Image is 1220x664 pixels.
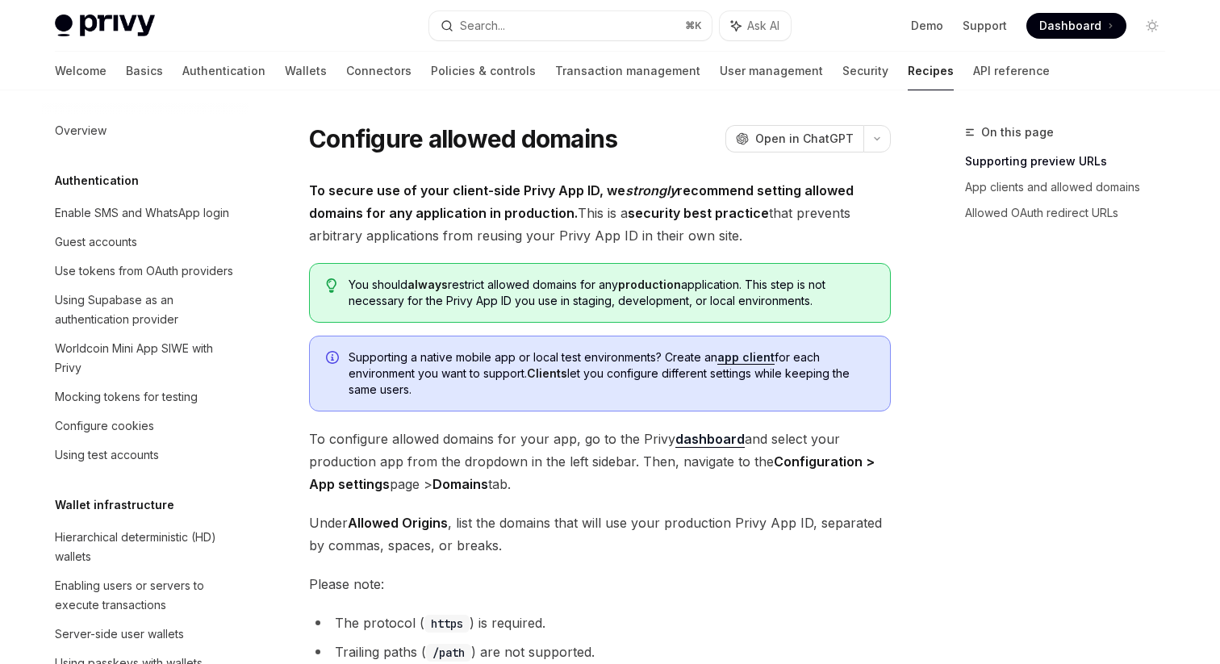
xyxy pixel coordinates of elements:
a: Demo [911,18,943,34]
span: Open in ChatGPT [755,131,854,147]
div: Hierarchical deterministic (HD) wallets [55,528,239,566]
button: Open in ChatGPT [725,125,863,152]
strong: production [618,278,681,291]
li: The protocol ( ) is required. [309,612,891,634]
a: dashboard [675,431,745,448]
button: Search...⌘K [429,11,712,40]
button: Ask AI [720,11,791,40]
a: Enable SMS and WhatsApp login [42,198,249,228]
a: Using Supabase as an authentication provider [42,286,249,334]
span: Please note: [309,573,891,595]
a: Transaction management [555,52,700,90]
em: strongly [625,182,677,198]
div: Enabling users or servers to execute transactions [55,576,239,615]
a: Worldcoin Mini App SIWE with Privy [42,334,249,382]
a: app client [717,350,775,365]
a: Supporting preview URLs [965,148,1178,174]
div: Server-side user wallets [55,624,184,644]
span: You should restrict allowed domains for any application. This step is not necessary for the Privy... [349,277,874,309]
strong: To secure use of your client-side Privy App ID, we recommend setting allowed domains for any appl... [309,182,854,221]
div: Worldcoin Mini App SIWE with Privy [55,339,239,378]
strong: always [407,278,448,291]
span: Supporting a native mobile app or local test environments? Create an for each environment you wan... [349,349,874,398]
strong: Clients [527,366,567,380]
a: Support [963,18,1007,34]
h1: Configure allowed domains [309,124,617,153]
div: Overview [55,121,107,140]
span: ⌘ K [685,19,702,32]
strong: Allowed Origins [348,515,448,531]
li: Trailing paths ( ) are not supported. [309,641,891,663]
a: Guest accounts [42,228,249,257]
div: Guest accounts [55,232,137,252]
div: Using Supabase as an authentication provider [55,290,239,329]
a: Using test accounts [42,441,249,470]
span: Ask AI [747,18,779,34]
a: Configure cookies [42,411,249,441]
div: Using test accounts [55,445,159,465]
a: Welcome [55,52,107,90]
code: https [424,615,470,633]
a: Overview [42,116,249,145]
code: /path [426,644,471,662]
a: Allowed OAuth redirect URLs [965,200,1178,226]
a: Wallets [285,52,327,90]
a: User management [720,52,823,90]
svg: Tip [326,278,337,293]
span: Under , list the domains that will use your production Privy App ID, separated by commas, spaces,... [309,512,891,557]
h5: Authentication [55,171,139,190]
span: To configure allowed domains for your app, go to the Privy and select your production app from th... [309,428,891,495]
strong: security best practice [628,205,769,221]
div: Search... [460,16,505,35]
a: Authentication [182,52,265,90]
a: Policies & controls [431,52,536,90]
a: API reference [973,52,1050,90]
span: On this page [981,123,1054,142]
span: This is a that prevents arbitrary applications from reusing your Privy App ID in their own site. [309,179,891,247]
img: light logo [55,15,155,37]
a: App clients and allowed domains [965,174,1178,200]
a: Use tokens from OAuth providers [42,257,249,286]
a: Hierarchical deterministic (HD) wallets [42,523,249,571]
a: Connectors [346,52,412,90]
svg: Info [326,351,342,367]
button: Toggle dark mode [1139,13,1165,39]
a: Server-side user wallets [42,620,249,649]
div: Configure cookies [55,416,154,436]
div: Mocking tokens for testing [55,387,198,407]
div: Use tokens from OAuth providers [55,261,233,281]
a: Dashboard [1026,13,1126,39]
strong: dashboard [675,431,745,447]
span: Dashboard [1039,18,1101,34]
a: Mocking tokens for testing [42,382,249,411]
div: Enable SMS and WhatsApp login [55,203,229,223]
a: Recipes [908,52,954,90]
a: Basics [126,52,163,90]
strong: Domains [432,476,488,492]
a: Security [842,52,888,90]
h5: Wallet infrastructure [55,495,174,515]
a: Enabling users or servers to execute transactions [42,571,249,620]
